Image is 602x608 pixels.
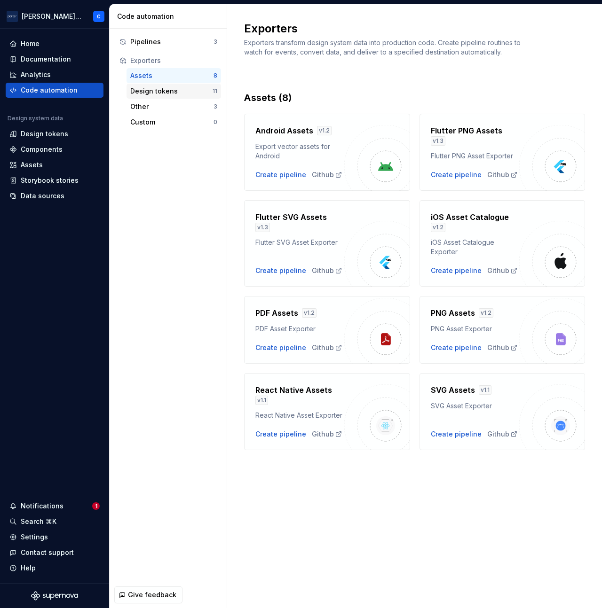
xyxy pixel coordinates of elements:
div: Analytics [21,70,51,79]
a: Components [6,142,103,157]
a: Design tokens [6,126,103,141]
div: 0 [214,118,217,126]
a: Code automation [6,83,103,98]
button: Custom0 [127,115,221,130]
a: Storybook stories [6,173,103,188]
img: f0306bc8-3074-41fb-b11c-7d2e8671d5eb.png [7,11,18,22]
div: v 1.3 [255,223,270,232]
h4: React Native Assets [255,384,332,396]
button: Create pipeline [255,170,306,179]
div: React Native Asset Exporter [255,411,344,420]
div: Other [130,102,214,111]
div: Code automation [117,12,223,21]
div: Flutter PNG Asset Exporter [431,151,520,161]
div: Help [21,563,36,573]
h4: PNG Assets [431,307,475,319]
div: SVG Asset Exporter [431,401,520,411]
a: Pipelines3 [115,34,221,49]
div: Assets [130,71,214,80]
div: Documentation [21,55,71,64]
div: Create pipeline [255,343,306,352]
button: Create pipeline [431,170,482,179]
div: PDF Asset Exporter [255,324,344,334]
div: Assets [21,160,43,170]
div: v 1.2 [302,308,317,318]
div: Export vector assets for Android [255,142,344,161]
button: Create pipeline [255,429,306,439]
a: Github [312,170,342,179]
button: Create pipeline [431,343,482,352]
a: Assets [6,157,103,172]
div: Design tokens [130,86,213,96]
div: iOS Asset Catalogue Exporter [431,238,520,257]
button: [PERSON_NAME] AirlinesC [2,6,107,26]
div: 11 [213,87,217,95]
span: Exporters transform design system data into production code. Create pipeline routines to watch fo... [244,39,523,56]
button: Give feedback [114,586,182,603]
a: Github [487,266,518,275]
button: Other3 [127,99,221,114]
button: Create pipeline [431,429,482,439]
div: Design system data [8,115,63,122]
div: Storybook stories [21,176,79,185]
div: 8 [214,72,217,79]
a: Github [312,429,342,439]
div: Settings [21,532,48,542]
h4: Android Assets [255,125,313,136]
div: 3 [214,103,217,110]
button: Create pipeline [431,266,482,275]
div: v 1.2 [479,308,493,318]
div: Exporters [130,56,217,65]
a: Github [487,343,518,352]
div: Assets (8) [244,91,585,104]
a: Documentation [6,52,103,67]
a: Home [6,36,103,51]
h4: Flutter SVG Assets [255,211,327,223]
h4: SVG Assets [431,384,475,396]
div: Notifications [21,501,63,511]
div: v 1.2 [317,126,332,135]
div: Data sources [21,191,64,201]
div: C [97,13,101,20]
button: Assets8 [127,68,221,83]
h2: Exporters [244,21,574,36]
div: Components [21,145,63,154]
div: v 1.2 [431,223,445,232]
div: PNG Asset Exporter [431,324,520,334]
div: Code automation [21,86,78,95]
div: v 1.1 [255,396,268,405]
h4: PDF Assets [255,307,298,319]
button: Search ⌘K [6,514,103,529]
button: Create pipeline [255,266,306,275]
div: Flutter SVG Asset Exporter [255,238,344,247]
a: Data sources [6,188,103,203]
a: Settings [6,530,103,545]
a: Github [487,170,518,179]
h4: iOS Asset Catalogue [431,211,509,223]
button: Contact support [6,545,103,560]
div: [PERSON_NAME] Airlines [22,12,82,21]
a: Design tokens11 [127,84,221,99]
div: v 1.1 [479,385,491,395]
div: Pipelines [130,37,214,47]
a: Github [312,343,342,352]
a: Github [487,429,518,439]
div: Search ⌘K [21,517,56,526]
div: Contact support [21,548,74,557]
a: Github [312,266,342,275]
